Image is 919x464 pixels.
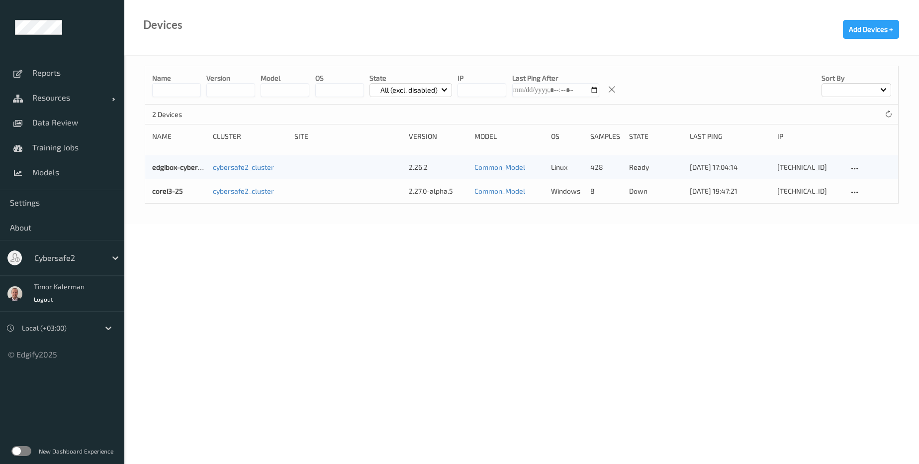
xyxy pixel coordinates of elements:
p: All (excl. disabled) [377,85,441,95]
div: [DATE] 19:47:21 [690,186,770,196]
div: Model [474,131,544,141]
div: [TECHNICAL_ID] [777,186,841,196]
div: Samples [590,131,623,141]
p: State [369,73,453,83]
a: corei3-25 [152,187,183,195]
a: Common_Model [474,163,525,171]
div: Site [294,131,401,141]
p: ready [629,162,683,172]
div: ip [777,131,841,141]
a: cybersafe2_cluster [213,163,274,171]
p: Sort by [822,73,891,83]
div: 8 [590,186,623,196]
div: Cluster [213,131,288,141]
p: Last Ping After [512,73,599,83]
div: Last Ping [690,131,770,141]
div: [TECHNICAL_ID] [777,162,841,172]
a: edgibox-cybersafe2 [152,163,216,171]
p: 2 Devices [152,110,227,119]
p: OS [315,73,364,83]
p: IP [458,73,506,83]
div: Devices [143,20,183,30]
div: [DATE] 17:04:14 [690,162,770,172]
p: windows [551,186,583,196]
p: model [261,73,309,83]
a: Common_Model [474,187,525,195]
p: down [629,186,683,196]
div: version [409,131,467,141]
div: OS [551,131,583,141]
div: State [629,131,683,141]
div: 2.26.2 [409,162,467,172]
div: Name [152,131,206,141]
div: 2.27.0-alpha.5 [409,186,467,196]
p: linux [551,162,583,172]
button: Add Devices + [843,20,899,39]
p: Name [152,73,201,83]
p: version [206,73,255,83]
div: 428 [590,162,623,172]
a: cybersafe2_cluster [213,187,274,195]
